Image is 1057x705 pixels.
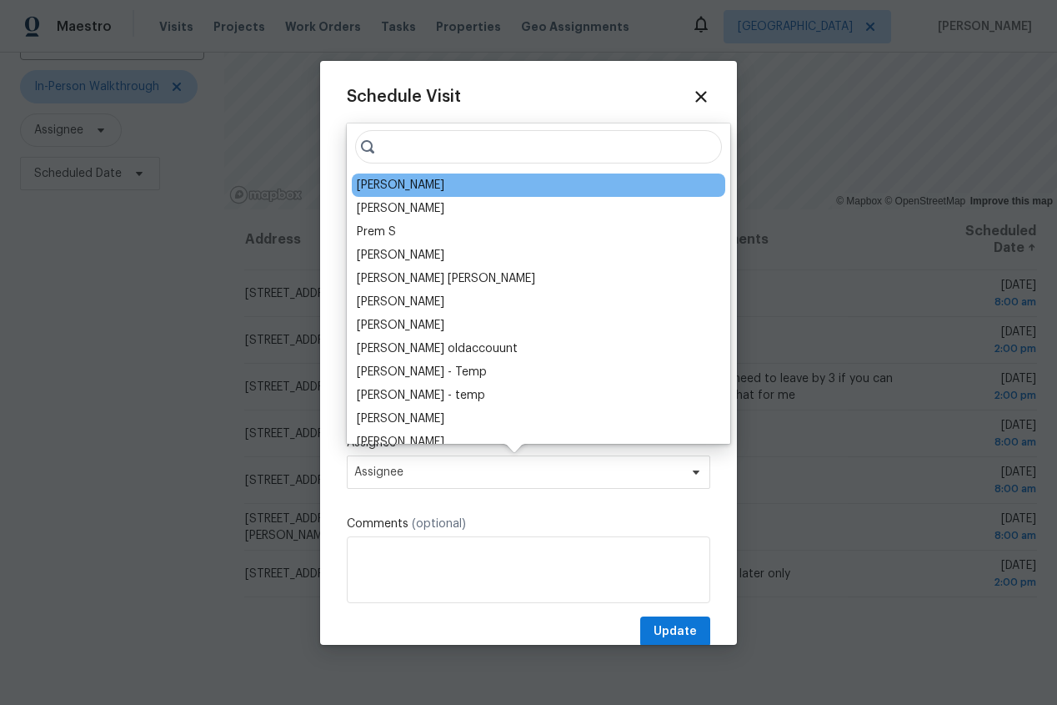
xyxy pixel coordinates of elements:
[357,387,485,404] div: [PERSON_NAME] - temp
[357,364,487,380] div: [PERSON_NAME] - Temp
[357,340,518,357] div: [PERSON_NAME] oldaccouunt
[357,247,444,264] div: [PERSON_NAME]
[692,88,710,106] span: Close
[357,410,444,427] div: [PERSON_NAME]
[357,177,444,194] div: [PERSON_NAME]
[357,434,444,451] div: [PERSON_NAME]
[357,270,535,287] div: [PERSON_NAME] [PERSON_NAME]
[357,317,444,334] div: [PERSON_NAME]
[412,518,466,530] span: (optional)
[640,617,710,647] button: Update
[357,200,444,217] div: [PERSON_NAME]
[357,294,444,310] div: [PERSON_NAME]
[347,88,461,105] span: Schedule Visit
[357,224,396,240] div: Prem S
[654,622,697,642] span: Update
[354,466,681,479] span: Assignee
[347,516,710,532] label: Comments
